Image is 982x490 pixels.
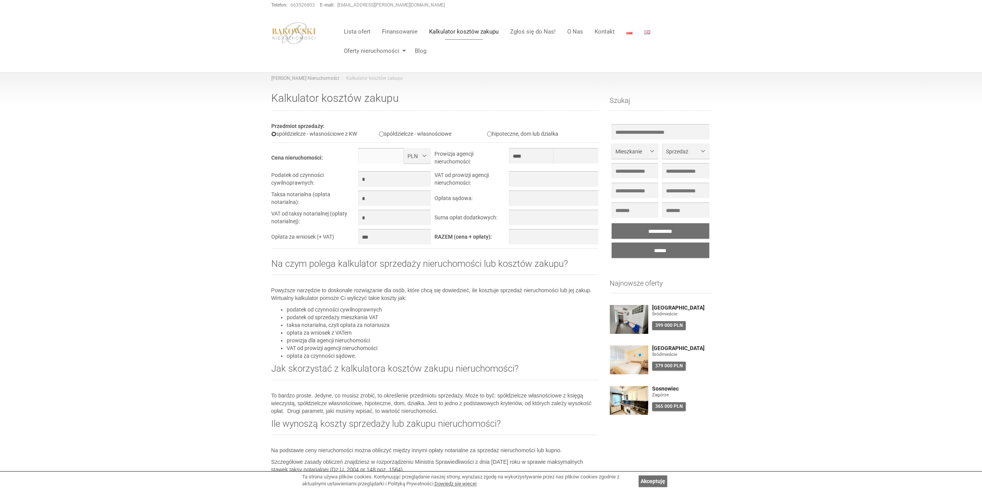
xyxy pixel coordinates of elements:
h3: Szukaj [610,97,711,111]
strong: Telefon: [271,2,287,8]
td: Suma opłat dodatkowych: [434,210,509,229]
li: prowizja dla agencji nieruchomości [287,337,598,344]
img: English [644,30,650,34]
input: spółdzielcze - własnościowe z KW [271,131,276,136]
strong: E-mail: [320,2,334,8]
td: Opłata za wniosek (+ VAT) [271,229,358,248]
a: Blog [409,43,426,59]
li: taksa notarialna, czyli opłata za notariusza [287,321,598,329]
td: VAT od taksy notarialnej (opłaty notarialnej): [271,210,358,229]
li: VAT od prowizji agencji nieruchomości [287,344,598,352]
div: 379 000 PLN [652,362,686,370]
figure: Śródmieście [652,351,711,358]
a: [GEOGRAPHIC_DATA] [652,345,711,351]
h2: Na czym polega kalkulator sprzedaży nieruchomości lub kosztów zakupu? [271,259,598,275]
li: Kalkulator kosztów zakupu [339,75,403,82]
img: logo [271,22,317,44]
a: [EMAIL_ADDRESS][PERSON_NAME][DOMAIN_NAME] [337,2,445,8]
td: Opłata sądowa: [434,190,509,210]
p: To bardzo proste. Jedyne, co musisz zrobić, to określenie przedmiotu sprzedaży. Może to być: spół... [271,392,598,415]
a: Sosnowiec [652,386,711,392]
td: Taksa notarialna (opłata notarialna): [271,190,358,210]
h2: Jak skorzystać z kalkulatora kosztów zakupu nieruchomości? [271,364,598,380]
li: podatek od czynności cywilnoprawnych [287,306,598,313]
span: Sprzedaż [666,148,699,155]
p: Na podstawie ceny nieruchomości można obliczyć między innymi opłaty notarialne za sprzedaż nieruc... [271,446,598,454]
a: Lista ofert [338,24,376,39]
a: Akceptuję [639,475,667,487]
h3: Najnowsze oferty [610,280,711,293]
h2: Ile wynoszą koszty sprzedaży lub zakupu nieruchomości? [271,419,598,435]
a: Zgłoś się do Nas! [504,24,561,39]
td: Podatek od czynności cywilnoprawnych: [271,171,358,190]
a: [GEOGRAPHIC_DATA] [652,305,711,311]
div: 365 000 PLN [652,402,686,411]
span: PLN [407,152,421,160]
label: spółdzielcze - własnościowe z KW [271,131,357,137]
figure: Śródmieście [652,311,711,317]
a: Dowiedz się więcej [434,481,477,487]
img: Polski [626,30,632,34]
li: opłata za wniosek z VATem [287,329,598,337]
a: Finansowanie [376,24,423,39]
a: Kontakt [589,24,620,39]
button: Mieszkanie [612,143,658,159]
p: Szczegółowe zasady obliczeń znajdziesz w rozporządzeniu Ministra Sprawiedliwości z dnia [DATE] ro... [271,458,598,473]
a: [PERSON_NAME] Nieruchomości [271,76,339,81]
h1: Kalkulator kosztów zakupu [271,93,598,111]
button: Sprzedaż [662,143,709,159]
td: Prowizja agencji nieruchomości: [434,148,509,171]
a: O Nas [561,24,589,39]
input: hipoteczne, dom lub działka [487,131,492,136]
div: Ta strona używa plików cookies. Kontynuując przeglądanie naszej strony, wyrażasz zgodę na wykorzy... [302,473,635,488]
b: Przedmiot sprzedaży: [271,123,325,129]
li: opłata za czynności sądowe. [287,352,598,360]
div: 399 000 PLN [652,321,686,330]
b: RAZEM (cena + opłaty): [434,234,492,240]
label: spółdzielcze - własnościowe [379,131,451,137]
button: PLN [404,148,431,163]
td: VAT od prowizji agencji nieruchomości: [434,171,509,190]
a: 663526803 [291,2,315,8]
a: Oferty nieruchomości [338,43,409,59]
p: Powyższe narzędzie to doskonałe rozwiązanie dla osób, które chcą się dowiedzieć, ile kosztuje spr... [271,286,598,302]
b: Cena nieruchomości: [271,155,323,161]
a: Kalkulator kosztów zakupu [423,24,504,39]
li: podatek od sprzedaży mieszkania VAT [287,313,598,321]
figure: Zagórze [652,392,711,398]
input: spółdzielcze - własnościowe [379,131,384,136]
span: Mieszkanie [615,148,649,155]
label: hipoteczne, dom lub działka [487,131,558,137]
